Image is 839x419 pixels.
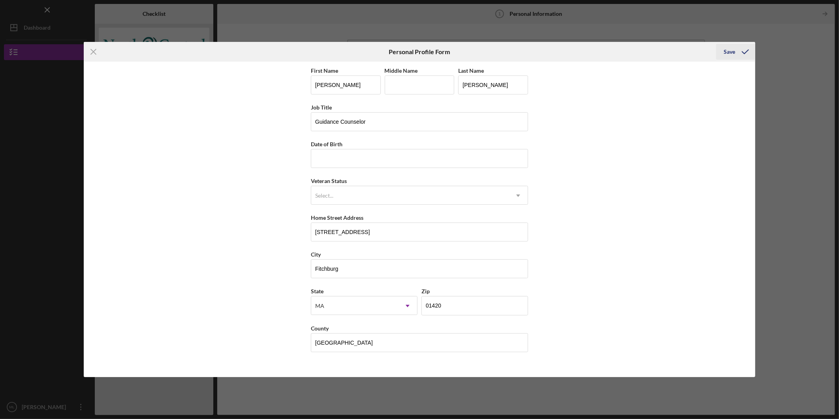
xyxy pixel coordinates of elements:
[724,44,736,60] div: Save
[315,193,333,199] div: Select...
[385,67,418,74] label: Middle Name
[311,67,338,74] label: First Name
[311,104,332,111] label: Job Title
[311,214,363,221] label: Home Street Address
[389,48,450,55] h6: Personal Profile Form
[458,67,484,74] label: Last Name
[716,44,755,60] button: Save
[311,325,329,332] label: County
[311,251,321,258] label: City
[421,288,430,294] label: Zip
[311,141,342,147] label: Date of Birth
[315,303,324,309] div: MA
